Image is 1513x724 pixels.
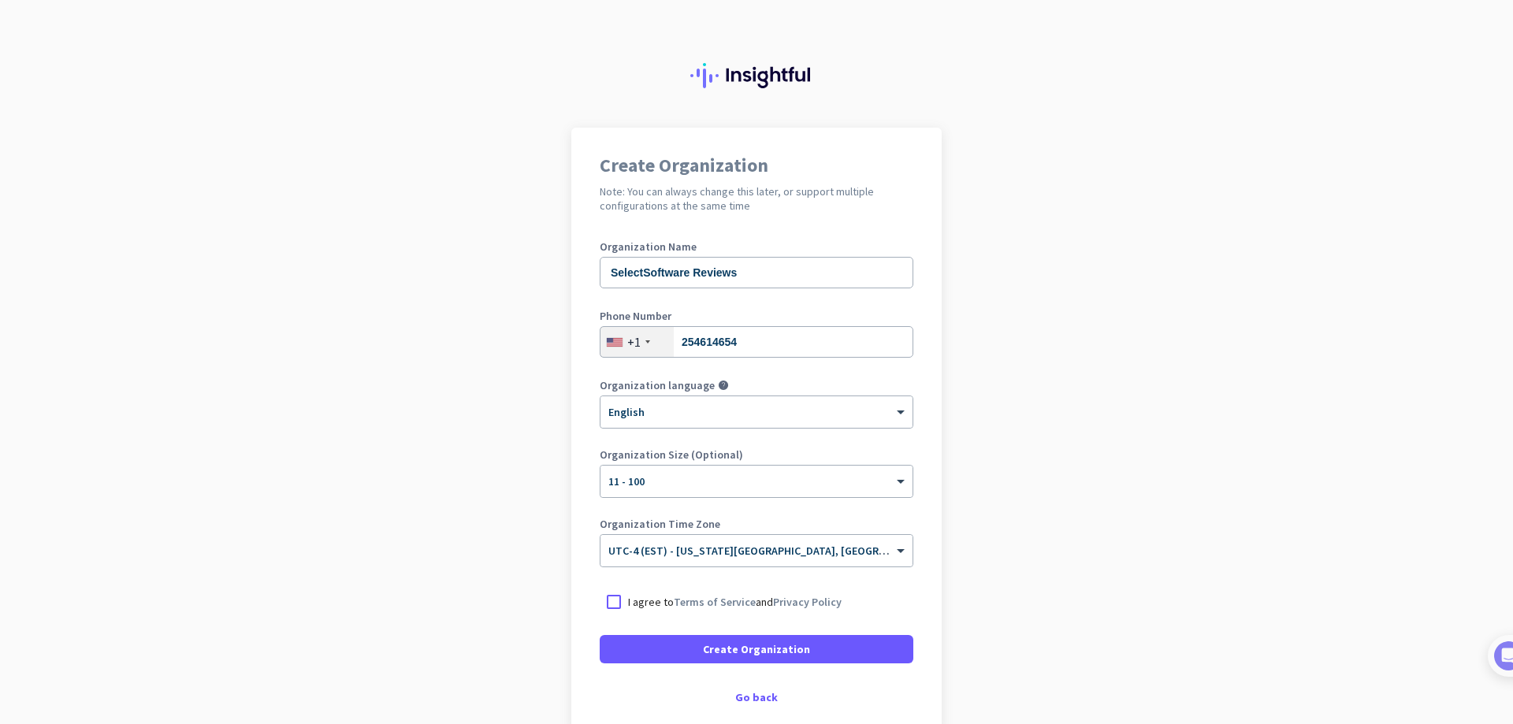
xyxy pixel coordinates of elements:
[718,380,729,391] i: help
[600,635,913,663] button: Create Organization
[600,241,913,252] label: Organization Name
[627,334,641,350] div: +1
[690,63,823,88] img: Insightful
[703,641,810,657] span: Create Organization
[600,156,913,175] h1: Create Organization
[600,326,913,358] input: 201-555-0123
[674,595,756,609] a: Terms of Service
[600,380,715,391] label: Organization language
[773,595,842,609] a: Privacy Policy
[600,692,913,703] div: Go back
[600,518,913,529] label: Organization Time Zone
[600,310,913,321] label: Phone Number
[600,257,913,288] input: What is the name of your organization?
[628,594,842,610] p: I agree to and
[600,449,913,460] label: Organization Size (Optional)
[600,184,913,213] h2: Note: You can always change this later, or support multiple configurations at the same time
